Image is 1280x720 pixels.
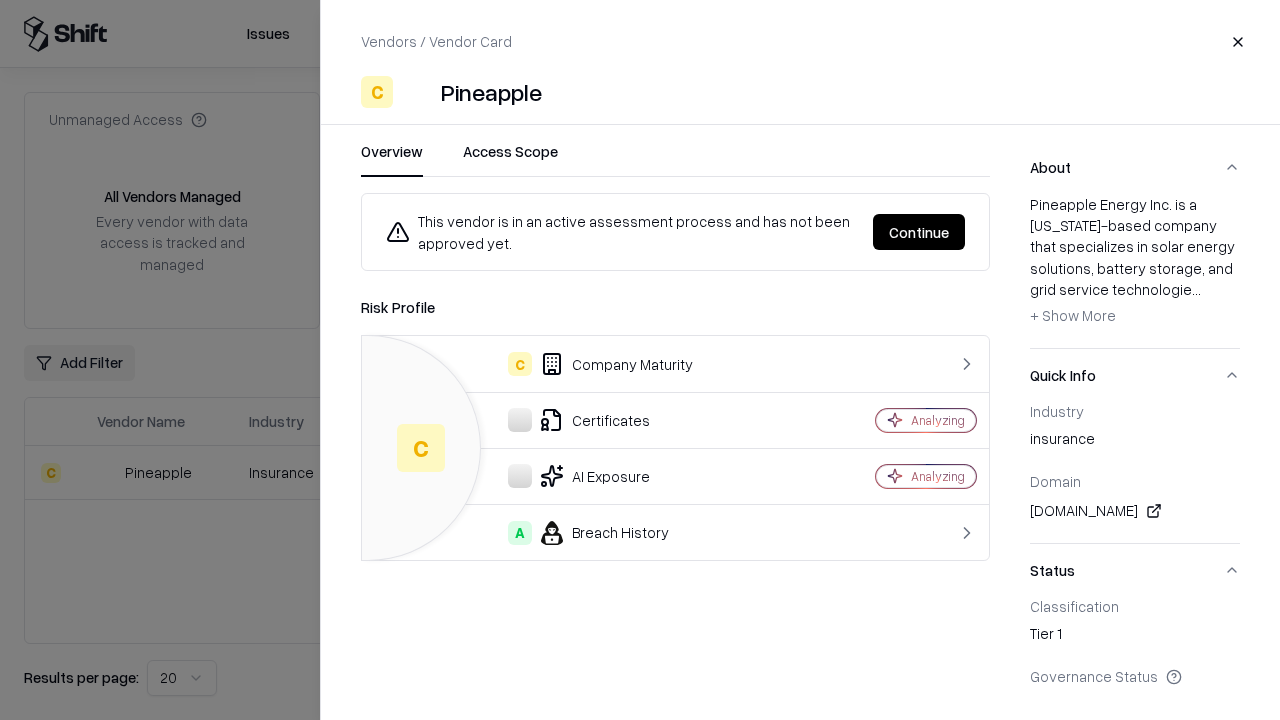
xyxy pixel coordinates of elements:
button: + Show More [1030,300,1116,332]
div: Quick Info [1030,402,1240,543]
img: Pineapple [401,76,433,108]
div: Tier 1 [1030,623,1240,651]
div: This vendor is in an active assessment process and has not been approved yet. [386,210,857,254]
div: About [1030,194,1240,348]
div: C [508,352,532,376]
div: Industry [1030,402,1240,420]
div: insurance [1030,428,1240,456]
div: Governance Status [1030,667,1240,685]
div: Breach History [378,521,806,545]
div: Company Maturity [378,352,806,376]
div: Risk Profile [361,295,990,319]
button: Quick Info [1030,349,1240,402]
div: C [397,424,445,472]
div: Analyzing [911,412,965,429]
div: A [508,521,532,545]
button: Overview [361,141,423,177]
div: Certificates [378,408,806,432]
span: ... [1192,280,1201,298]
div: Classification [1030,597,1240,615]
button: Access Scope [463,141,558,177]
span: + Show More [1030,306,1116,324]
div: Pineapple Energy Inc. is a [US_STATE]-based company that specializes in solar energy solutions, b... [1030,194,1240,332]
p: Vendors / Vendor Card [361,31,512,52]
div: Pineapple [441,76,542,108]
div: C [361,76,393,108]
div: [DOMAIN_NAME] [1030,499,1240,523]
div: AI Exposure [378,464,806,488]
button: About [1030,141,1240,194]
button: Status [1030,544,1240,597]
div: Analyzing [911,468,965,485]
div: Domain [1030,472,1240,490]
button: Continue [873,214,965,250]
